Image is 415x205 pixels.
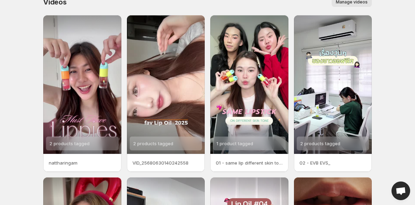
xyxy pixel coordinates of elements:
p: 01 - same lip different skin tone [216,159,283,166]
a: Open chat [391,181,410,200]
span: 2 products tagged [49,141,90,146]
span: 2 products tagged [133,141,173,146]
p: nattharingam [49,159,116,166]
span: 2 products tagged [300,141,340,146]
p: VID_25680630140242558 [132,159,200,166]
p: 02 - EVB EVS_ [299,159,367,166]
span: 1 product tagged [216,141,253,146]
